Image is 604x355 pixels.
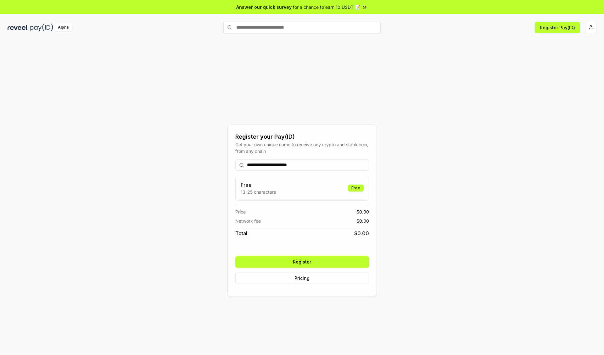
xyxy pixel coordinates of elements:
[54,24,72,31] div: Alpha
[241,181,276,189] h3: Free
[241,189,276,195] p: 13-25 characters
[354,230,369,237] span: $ 0.00
[356,218,369,224] span: $ 0.00
[235,273,369,284] button: Pricing
[235,141,369,154] div: Get your own unique name to receive any crypto and stablecoin, from any chain
[235,230,247,237] span: Total
[8,24,29,31] img: reveel_dark
[293,4,360,10] span: for a chance to earn 10 USDT 📝
[356,208,369,215] span: $ 0.00
[535,22,580,33] button: Register Pay(ID)
[348,185,364,191] div: Free
[235,256,369,268] button: Register
[235,208,246,215] span: Price
[30,24,53,31] img: pay_id
[235,132,369,141] div: Register your Pay(ID)
[236,4,292,10] span: Answer our quick survey
[235,218,261,224] span: Network fee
